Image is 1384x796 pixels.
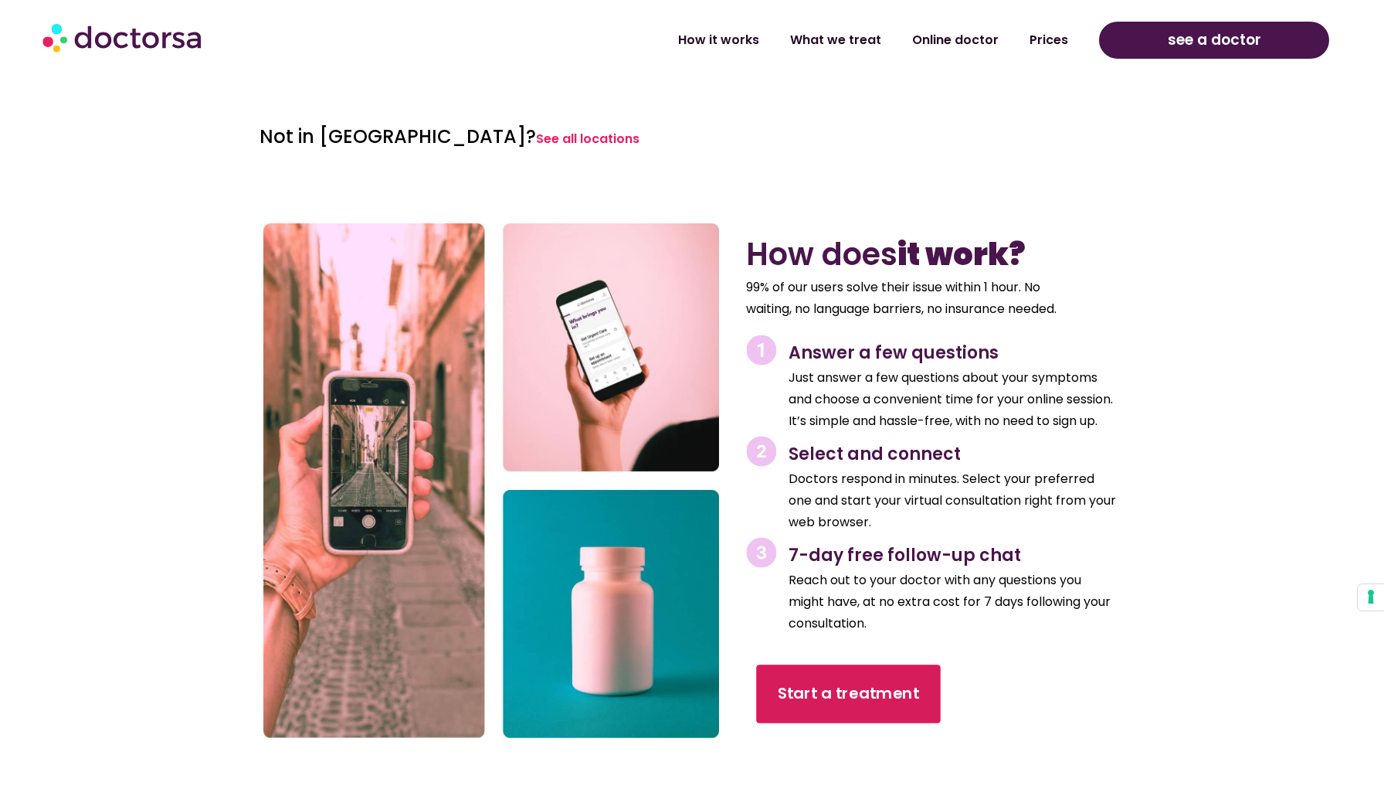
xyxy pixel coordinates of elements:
h2: How does [746,236,1116,273]
a: What we treat [775,22,897,58]
a: How it works [663,22,775,58]
img: A tourist in Europe taking a picture of a picturesque street, mobile phone shows Doctorsa intake ... [263,223,719,739]
span: Select and connect [789,442,961,466]
span: Start a treatment [778,682,919,705]
span: 7-day free follow-up chat [789,543,1021,567]
p: Doctors respond in minutes. Select your preferred one and start your virtual consultation right f... [789,468,1116,533]
a: see a doctor [1099,22,1329,59]
p: Just answer a few questions about your symptoms and choose a convenient time for your online sess... [789,367,1116,432]
p: 99% of our users solve their issue within 1 hour. No waiting, no language barriers, no insurance ... [746,277,1079,320]
nav: Menu [359,22,1084,58]
a: Prices [1014,22,1084,58]
a: Online doctor [897,22,1014,58]
button: Your consent preferences for tracking technologies [1358,584,1384,611]
p: Not in [GEOGRAPHIC_DATA]? [259,124,1124,151]
a: Start a treatment [756,665,941,723]
span: Answer a few questions [789,341,999,365]
b: it work? [897,233,1026,276]
p: Reach out to your doctor with any questions you might have, at no extra cost for 7 days following... [789,570,1116,634]
span: see a doctor [1168,28,1261,53]
a: See all locations [536,130,639,148]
